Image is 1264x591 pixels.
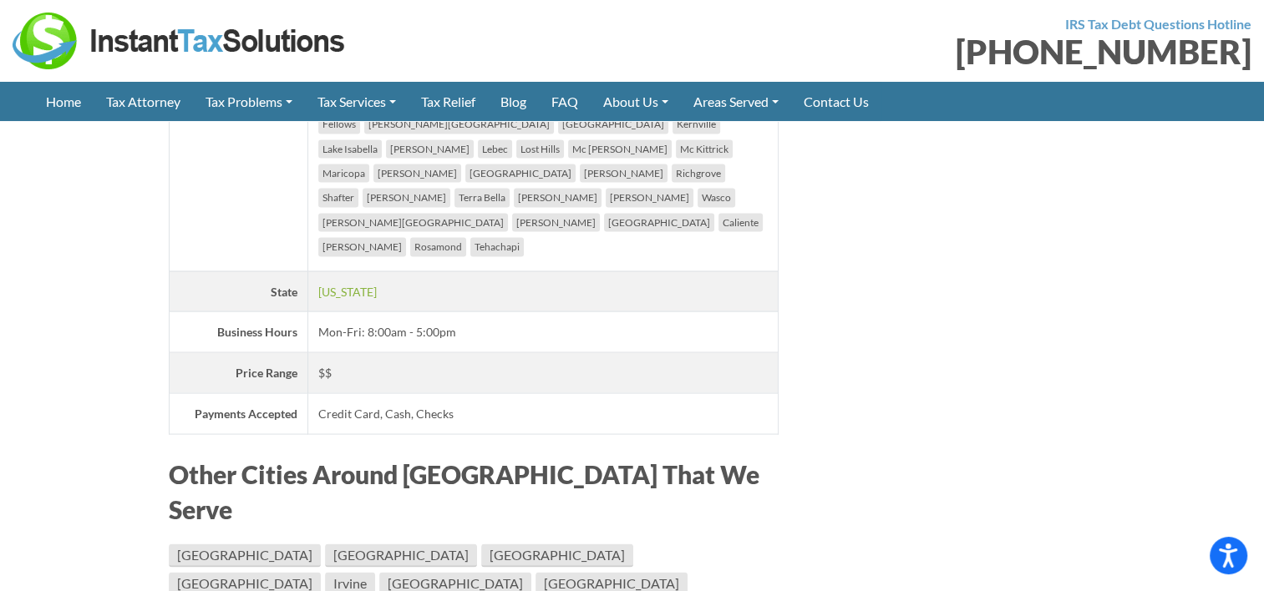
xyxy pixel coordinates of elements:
a: Home [33,82,94,121]
span: $$ [318,365,332,379]
th: Price Range [169,352,307,393]
li: Lake Isabella [318,139,382,158]
li: [PERSON_NAME] [363,188,450,206]
li: Rosamond [410,237,466,255]
a: FAQ [539,82,591,121]
a: [GEOGRAPHIC_DATA] [325,543,477,567]
a: Areas Served [681,82,791,121]
div: [PHONE_NUMBER] [645,35,1252,68]
li: [PERSON_NAME] [580,164,668,182]
a: [GEOGRAPHIC_DATA] [169,543,321,567]
li: [PERSON_NAME] [606,188,693,206]
li: Shafter [318,188,358,206]
a: Contact Us [791,82,881,121]
strong: IRS Tax Debt Questions Hotline [1065,16,1251,32]
th: Other Cities around [GEOGRAPHIC_DATA] [169,53,307,270]
span: Credit Card, Cash, Checks [318,406,454,420]
li: [PERSON_NAME] [318,237,406,255]
th: State [169,270,307,311]
li: [GEOGRAPHIC_DATA] [604,213,714,231]
li: Mc [PERSON_NAME] [568,139,672,158]
li: [PERSON_NAME][GEOGRAPHIC_DATA] [364,114,554,133]
li: [GEOGRAPHIC_DATA] [465,164,576,182]
a: Blog [488,82,539,121]
a: Tax Problems [193,82,305,121]
li: Lebec [478,139,512,158]
li: [GEOGRAPHIC_DATA] [558,114,668,133]
li: [PERSON_NAME] [373,164,461,182]
img: Instant Tax Solutions Logo [13,13,347,69]
th: Payments Accepted [169,392,307,433]
a: [US_STATE] [318,284,377,298]
li: Mc Kittrick [676,139,733,158]
a: Tax Attorney [94,82,193,121]
li: Richgrove [672,164,725,182]
li: [PERSON_NAME] [386,139,474,158]
li: [PERSON_NAME] [514,188,602,206]
li: Lost Hills [516,139,564,158]
li: Caliente [718,213,763,231]
td: Mon-Fri: 8:00am - 5:00pm [307,311,778,352]
li: Terra Bella [454,188,510,206]
h3: Other Cities Around [GEOGRAPHIC_DATA] That We Serve [169,456,779,526]
li: Tehachapi [470,237,524,255]
a: About Us [591,82,681,121]
li: Kernville [673,114,720,133]
a: Instant Tax Solutions Logo [13,31,347,47]
th: Business Hours [169,311,307,352]
li: Maricopa [318,164,369,182]
a: Tax Relief [409,82,488,121]
li: [PERSON_NAME] [512,213,600,231]
li: [PERSON_NAME][GEOGRAPHIC_DATA] [318,213,508,231]
li: Fellows [318,114,360,133]
a: Tax Services [305,82,409,121]
li: Wasco [698,188,735,206]
a: [GEOGRAPHIC_DATA] [481,543,633,567]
